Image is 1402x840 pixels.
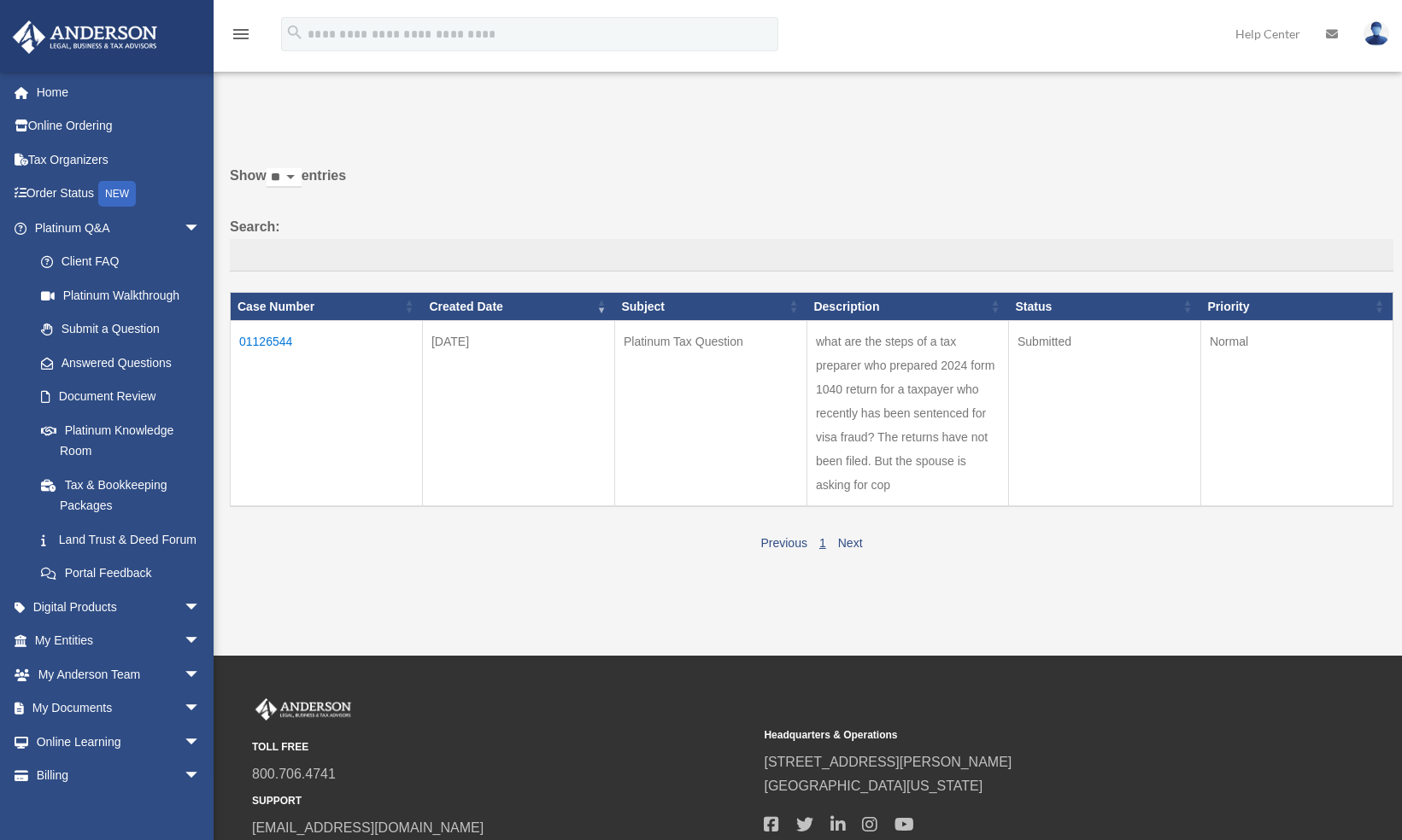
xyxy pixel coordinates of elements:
td: Normal [1200,321,1393,507]
a: Previous [760,536,807,550]
a: Online Learningarrow_drop_down [12,725,226,759]
a: 800.706.4741 [252,767,336,781]
a: Land Trust & Deed Forum [24,522,218,557]
img: User Pic [1364,21,1389,46]
label: Search: [230,215,1393,271]
th: Description: activate to sort column ascending [807,292,1008,321]
div: NEW [98,181,136,207]
img: Anderson Advisors Platinum Portal [8,20,162,54]
input: Search: [230,239,1393,271]
th: Status: activate to sort column ascending [1008,292,1200,321]
span: arrow_drop_down [184,725,218,760]
span: arrow_drop_down [184,590,218,625]
span: arrow_drop_down [184,759,218,794]
th: Case Number: activate to sort column ascending [231,292,423,321]
a: Tax Organizers [12,143,226,177]
a: Platinum Walkthrough [24,278,218,312]
a: My Anderson Teamarrow_drop_down [12,657,226,691]
img: Anderson Advisors Platinum Portal [252,698,355,720]
th: Subject: activate to sort column ascending [614,292,807,321]
i: search [285,23,304,42]
a: Tax & Bookkeeping Packages [24,468,218,522]
th: Created Date: activate to sort column ascending [422,292,614,321]
a: Next [838,536,863,550]
a: Digital Productsarrow_drop_down [12,590,226,624]
a: Online Ordering [12,109,226,143]
td: [DATE] [422,321,614,507]
td: 01126544 [231,321,423,507]
small: TOLL FREE [252,738,752,756]
select: Showentries [267,168,302,188]
a: Home [12,75,226,109]
th: Priority: activate to sort column ascending [1200,292,1393,321]
a: [GEOGRAPHIC_DATA][US_STATE] [764,779,983,793]
label: Show entries [230,164,1393,205]
span: arrow_drop_down [184,691,218,726]
a: 1 [819,536,826,550]
a: Submit a Question [24,312,218,347]
a: Client FAQ [24,245,218,279]
td: Submitted [1008,321,1200,507]
a: [EMAIL_ADDRESS][DOMAIN_NAME] [252,820,484,835]
a: Platinum Q&Aarrow_drop_down [12,211,218,245]
a: My Documentsarrow_drop_down [12,691,226,726]
a: Order StatusNEW [12,177,226,212]
a: Portal Feedback [24,557,218,591]
i: menu [231,24,251,44]
small: Headquarters & Operations [764,726,1264,744]
a: My Entitiesarrow_drop_down [12,624,226,658]
a: [STREET_ADDRESS][PERSON_NAME] [764,755,1012,769]
span: arrow_drop_down [184,657,218,692]
a: Document Review [24,380,218,414]
td: what are the steps of a tax preparer who prepared 2024 form 1040 return for a taxpayer who recent... [807,321,1008,507]
td: Platinum Tax Question [614,321,807,507]
span: arrow_drop_down [184,211,218,246]
a: Platinum Knowledge Room [24,413,218,468]
a: Billingarrow_drop_down [12,759,226,793]
a: menu [231,30,251,44]
span: arrow_drop_down [184,624,218,659]
small: SUPPORT [252,792,752,810]
a: Answered Questions [24,346,209,380]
